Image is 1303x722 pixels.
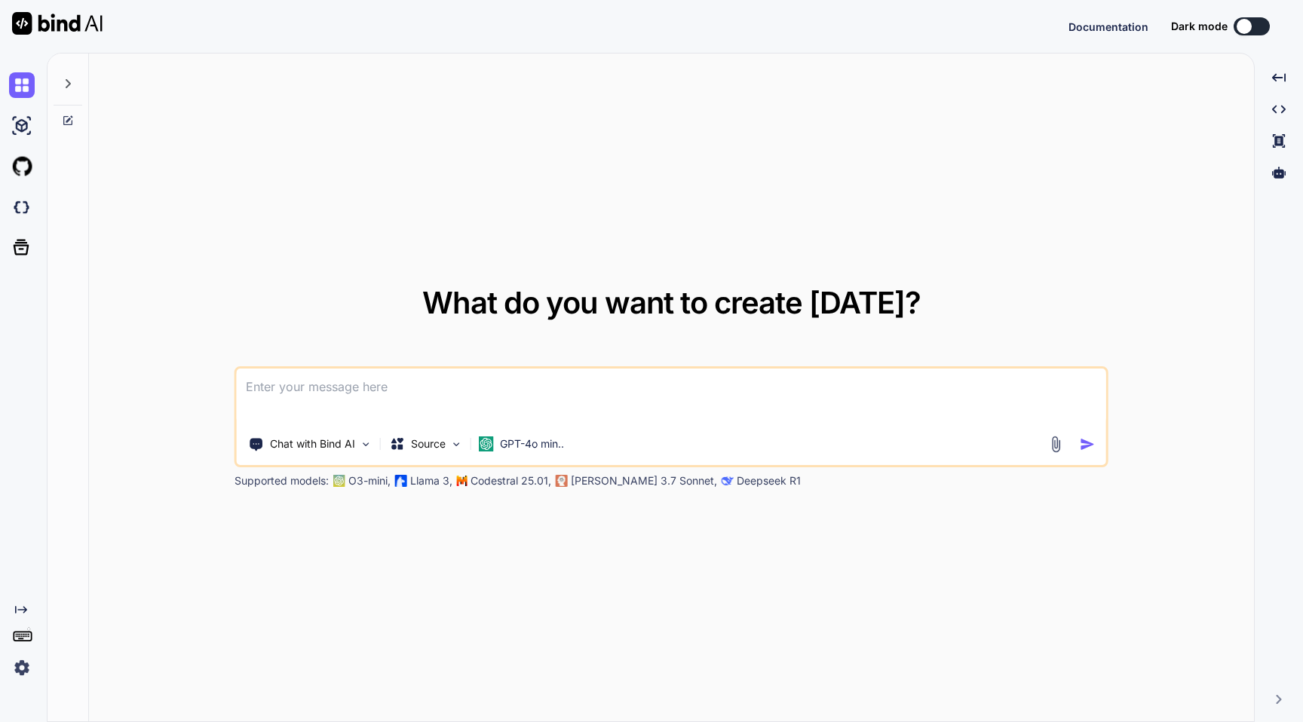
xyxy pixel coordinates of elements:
[1047,436,1065,453] img: attachment
[410,473,452,488] p: Llama 3,
[471,473,551,488] p: Codestral 25.01,
[500,436,564,451] p: GPT-4o min..
[1068,19,1148,35] button: Documentation
[9,72,35,98] img: chat
[422,284,921,321] span: What do you want to create [DATE]?
[333,475,345,487] img: GPT-4
[9,154,35,179] img: githubLight
[348,473,391,488] p: O3-mini,
[457,476,468,486] img: Mistral-AI
[722,475,734,487] img: claude
[556,475,568,487] img: claude
[450,438,463,451] img: Pick Models
[235,473,329,488] p: Supported models:
[479,436,494,451] img: GPT-4o mini
[411,436,446,451] p: Source
[9,113,35,139] img: ai-studio
[1080,436,1096,452] img: icon
[395,475,407,487] img: Llama2
[9,655,35,681] img: settings
[12,12,103,35] img: Bind AI
[571,473,717,488] p: [PERSON_NAME] 3.7 Sonnet,
[9,194,35,220] img: darkCloudIdeIcon
[270,436,355,451] p: Chat with Bind AI
[1068,20,1148,33] span: Documentation
[737,473,801,488] p: Deepseek R1
[1171,19,1228,34] span: Dark mode
[360,438,373,451] img: Pick Tools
